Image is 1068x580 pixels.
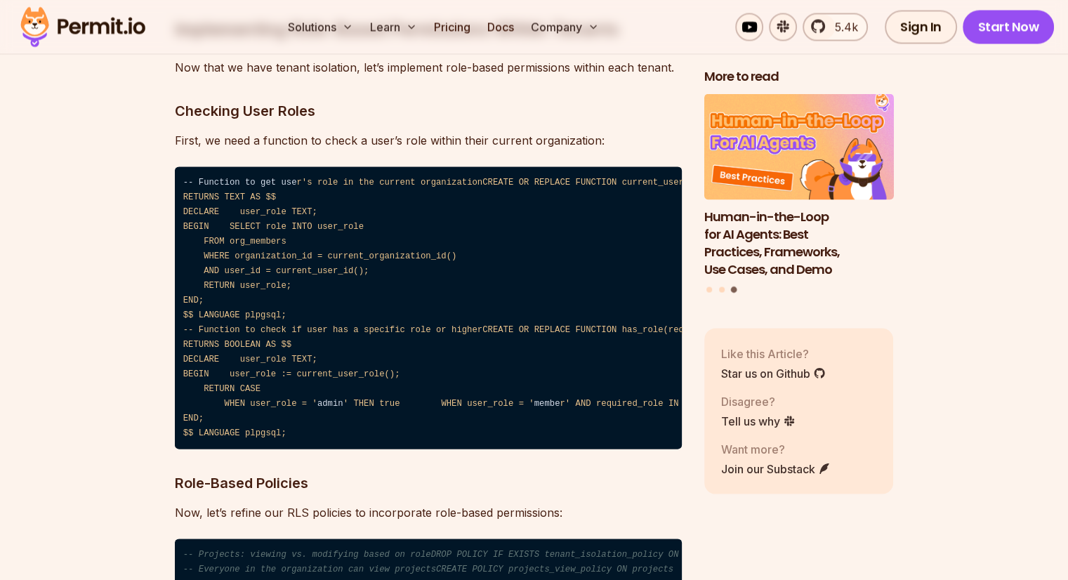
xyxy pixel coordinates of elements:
p: Like this Article? [721,345,826,362]
button: Learn [364,13,423,41]
button: Go to slide 3 [731,286,737,293]
a: Sign In [885,10,957,44]
button: Company [525,13,605,41]
button: Go to slide 2 [719,286,725,292]
h3: Role-Based Policies [175,471,682,494]
span: -- Projects: viewing vs. modifying based on roleDROP POLICY IF EXISTS tenant_isolation_policy ON ... [183,549,730,559]
div: Posts [704,93,894,295]
p: Want more? [721,440,831,457]
span: -- Everyone in the organization can view projectsCREATE POLICY projects_view_policy ON projects [183,564,673,574]
h2: More to read [704,67,894,85]
p: Disagree? [721,393,796,409]
span: ' THEN true WHEN user_role = ' [343,398,534,408]
a: 5.4k [803,13,868,41]
span: r's role in the current organizationCREATE OR REPLACE FUNCTION current_user_role() RETURNS TEXT A... [183,177,767,408]
p: First, we need a function to check a user’s role within their current organization: [175,130,682,150]
a: Human-in-the-Loop for AI Agents: Best Practices, Frameworks, Use Cases, and DemoHuman-in-the-Loop... [704,93,894,278]
a: Tell us why [721,412,796,429]
p: Now, let’s refine our RLS policies to incorporate role-based permissions: [175,502,682,522]
a: Start Now [963,10,1055,44]
h3: Human-in-the-Loop for AI Agents: Best Practices, Frameworks, Use Cases, and Demo [704,208,894,277]
a: Star us on Github [721,364,826,381]
a: Join our Substack [721,460,831,477]
img: Human-in-the-Loop for AI Agents: Best Practices, Frameworks, Use Cases, and Demo [704,93,894,200]
li: 3 of 3 [704,93,894,278]
button: Solutions [282,13,359,41]
p: Now that we have tenant isolation, let’s implement role-based permissions within each tenant. [175,57,682,77]
span: r' AND required_role IN (' [560,398,694,408]
code: -- Function to get use admin membe membe viewe viewe viewe [175,166,682,449]
a: Docs [482,13,520,41]
span: 5.4k [826,18,858,35]
h3: Checking User Roles [175,99,682,121]
img: Permit logo [14,3,152,51]
a: Pricing [428,13,476,41]
button: Go to slide 1 [706,286,712,292]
